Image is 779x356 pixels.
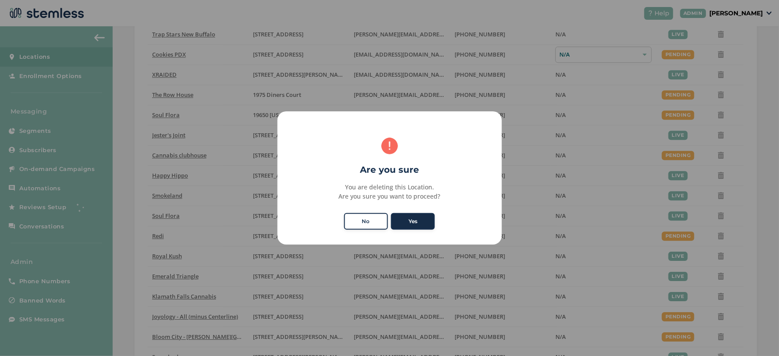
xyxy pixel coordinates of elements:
div: You are deleting this Location. Are you sure you want to proceed? [287,182,492,201]
iframe: Chat Widget [735,314,779,356]
button: No [344,213,388,230]
h2: Are you sure [277,163,502,176]
button: Yes [391,213,435,230]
